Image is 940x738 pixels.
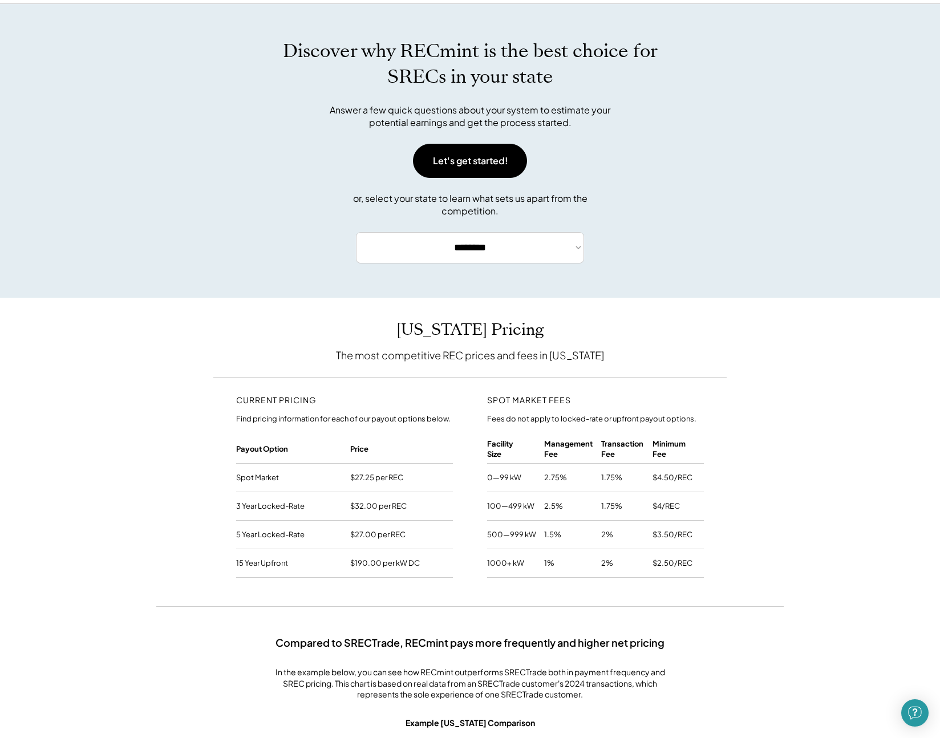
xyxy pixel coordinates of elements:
h2: [US_STATE] Pricing [384,321,556,340]
div: 1.5% [544,526,561,542]
div: Payout Option [236,441,288,457]
div: $190.00 per kW DC [350,555,420,571]
div: 500—999 kW [487,526,536,542]
div: or, select your state to learn what sets us apart from the competition. [327,192,613,218]
div: 15 Year Upfront [236,555,288,571]
div: $4/REC [653,498,680,514]
div: 100—499 kW [487,498,534,514]
div: 0—99 kW [487,469,521,485]
div: Spot Market [236,469,279,485]
div: $4.50/REC [653,469,692,485]
div: In the example below, you can see how RECmint outperforms SRECTrade both in payment frequency and... [270,667,670,700]
div: Compared to SRECTrade, RECmint pays more frequently and higher net pricing [275,635,665,650]
div: 2% [601,555,613,571]
div: Transaction Fee [601,436,643,462]
button: Let's get started! [413,144,527,178]
h3: CURRENT PRICING [236,395,407,405]
h1: Discover why RECmint is the best choice for SRECs in your state [270,38,670,90]
div: Facility Size [487,436,513,462]
div: Example [US_STATE] Comparison [406,717,535,729]
div: $27.25 per REC [350,469,403,485]
div: Fees do not apply to locked-rate or upfront payout options. [487,413,696,424]
div: $27.00 per REC [350,526,406,542]
div: $32.00 per REC [350,498,407,514]
div: $3.50/REC [653,526,692,542]
div: 2.75% [544,469,567,485]
div: Management Fee [544,436,593,462]
div: $2.50/REC [653,555,692,571]
div: Answer a few quick questions about your system to estimate your potential earnings and get the pr... [327,104,613,129]
div: 1.75% [601,498,622,514]
div: The most competitive REC prices and fees in [US_STATE] [336,345,604,371]
h3: SPOT MARKET FEES [487,395,658,405]
div: 2% [601,526,613,542]
div: 1000+ kW [487,555,524,571]
div: Find pricing information for each of our payout options below. [236,413,451,424]
div: 1.75% [601,469,622,485]
div: Open Intercom Messenger [901,699,929,727]
div: 2.5% [544,498,563,514]
div: Minimum Fee [653,436,686,462]
div: 1% [544,555,554,571]
div: 5 Year Locked-Rate [236,526,305,542]
div: Price [350,441,368,457]
div: 3 Year Locked-Rate [236,498,305,514]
